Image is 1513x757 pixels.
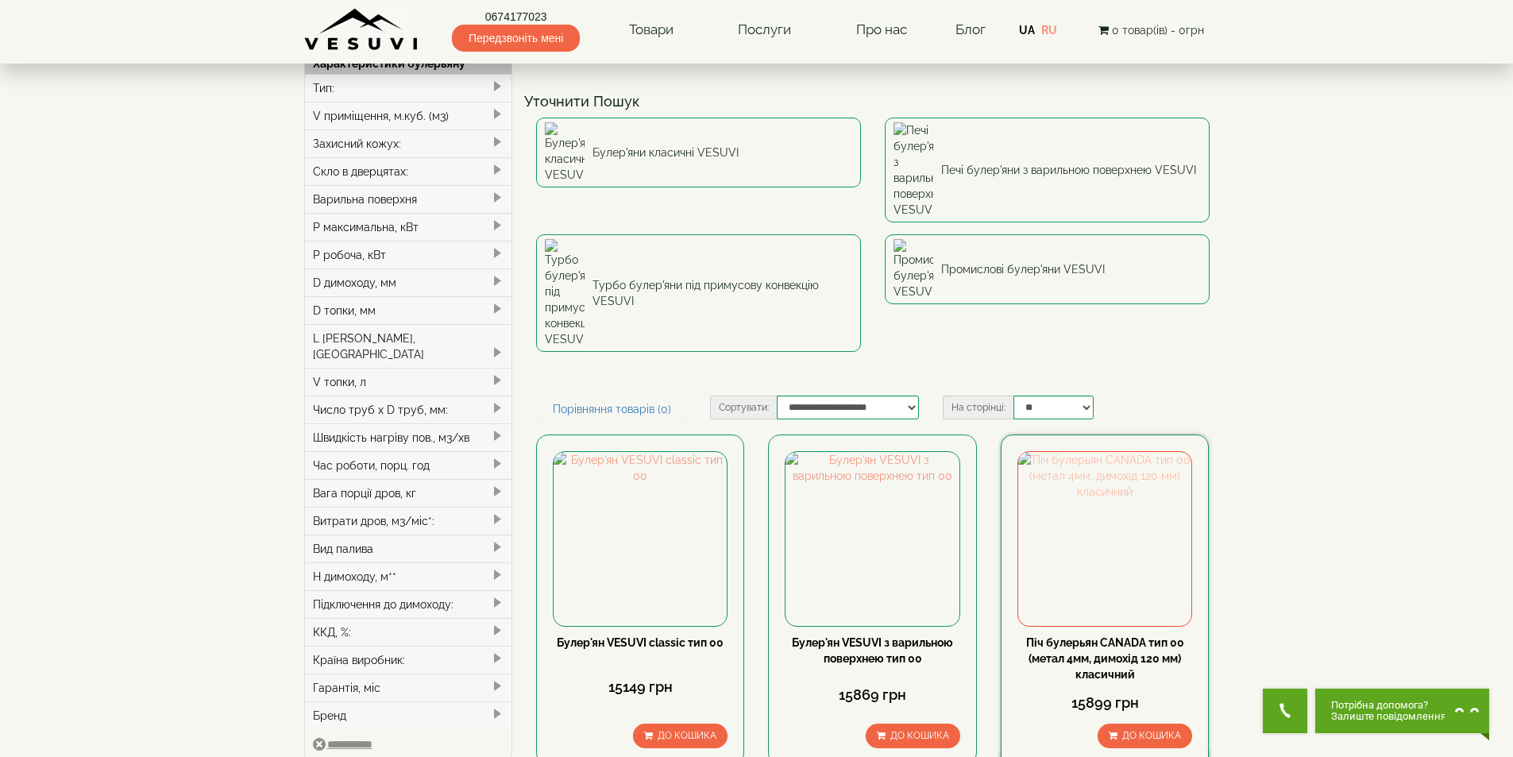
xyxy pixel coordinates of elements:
[1331,711,1446,722] span: Залиште повідомлення
[305,674,512,701] div: Гарантія, міс
[866,724,960,748] button: До кошика
[1331,700,1446,711] span: Потрібна допомога?
[885,118,1210,222] a: Печі булер'яни з варильною поверхнею VESUVI Печі булер'яни з варильною поверхнею VESUVI
[305,701,512,729] div: Бренд
[1112,24,1204,37] span: 0 товар(ів) - 0грн
[1017,693,1192,713] div: 15899 грн
[305,157,512,185] div: Скло в дверцятах:
[633,724,728,748] button: До кошика
[305,268,512,296] div: D димоходу, мм
[943,396,1013,419] label: На сторінці:
[305,74,512,102] div: Тип:
[1094,21,1209,39] button: 0 товар(ів) - 0грн
[885,234,1210,304] a: Промислові булер'яни VESUVI Промислові булер'яни VESUVI
[557,636,724,649] a: Булер'ян VESUVI classic тип 00
[1019,24,1035,37] a: UA
[658,730,716,741] span: До кошика
[305,102,512,129] div: V приміщення, м.куб. (м3)
[452,25,580,52] span: Передзвоніть мені
[955,21,986,37] a: Блог
[553,677,728,697] div: 15149 грн
[536,396,688,423] a: Порівняння товарів (0)
[1098,724,1192,748] button: До кошика
[305,368,512,396] div: V топки, л
[305,507,512,535] div: Витрати дров, м3/міс*:
[554,452,727,625] img: Булер'ян VESUVI classic тип 00
[890,730,949,741] span: До кошика
[305,423,512,451] div: Швидкість нагріву пов., м3/хв
[894,122,933,218] img: Печі булер'яни з варильною поверхнею VESUVI
[613,12,689,48] a: Товари
[722,12,807,48] a: Послуги
[710,396,777,419] label: Сортувати:
[545,122,585,183] img: Булер'яни класичні VESUVI
[305,129,512,157] div: Захисний кожух:
[1018,452,1191,625] img: Піч булерьян CANADA тип 00 (метал 4мм, димохід 120 мм) класичний
[894,239,933,299] img: Промислові булер'яни VESUVI
[305,590,512,618] div: Підключення до димоходу:
[305,396,512,423] div: Число труб x D труб, мм:
[1315,689,1489,733] button: Chat button
[305,185,512,213] div: Варильна поверхня
[536,234,861,352] a: Турбо булер'яни під примусову конвекцію VESUVI Турбо булер'яни під примусову конвекцію VESUVI
[304,8,419,52] img: Завод VESUVI
[785,452,959,625] img: Булер'ян VESUVI з варильною поверхнею тип 00
[545,239,585,347] img: Турбо булер'яни під примусову конвекцію VESUVI
[792,636,953,665] a: Булер'ян VESUVI з варильною поверхнею тип 00
[1122,730,1181,741] span: До кошика
[305,535,512,562] div: Вид палива
[305,451,512,479] div: Час роботи, порц. год
[305,479,512,507] div: Вага порції дров, кг
[305,241,512,268] div: P робоча, кВт
[785,685,959,705] div: 15869 грн
[305,53,512,74] div: Характеристики булерьяну
[305,296,512,324] div: D топки, мм
[840,12,923,48] a: Про нас
[524,94,1222,110] h4: Уточнити Пошук
[305,646,512,674] div: Країна виробник:
[452,9,580,25] a: 0674177023
[1263,689,1307,733] button: Get Call button
[305,562,512,590] div: H димоходу, м**
[1041,24,1057,37] a: RU
[305,324,512,368] div: L [PERSON_NAME], [GEOGRAPHIC_DATA]
[305,213,512,241] div: P максимальна, кВт
[305,618,512,646] div: ККД, %:
[1026,636,1184,681] a: Піч булерьян CANADA тип 00 (метал 4мм, димохід 120 мм) класичний
[536,118,861,187] a: Булер'яни класичні VESUVI Булер'яни класичні VESUVI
